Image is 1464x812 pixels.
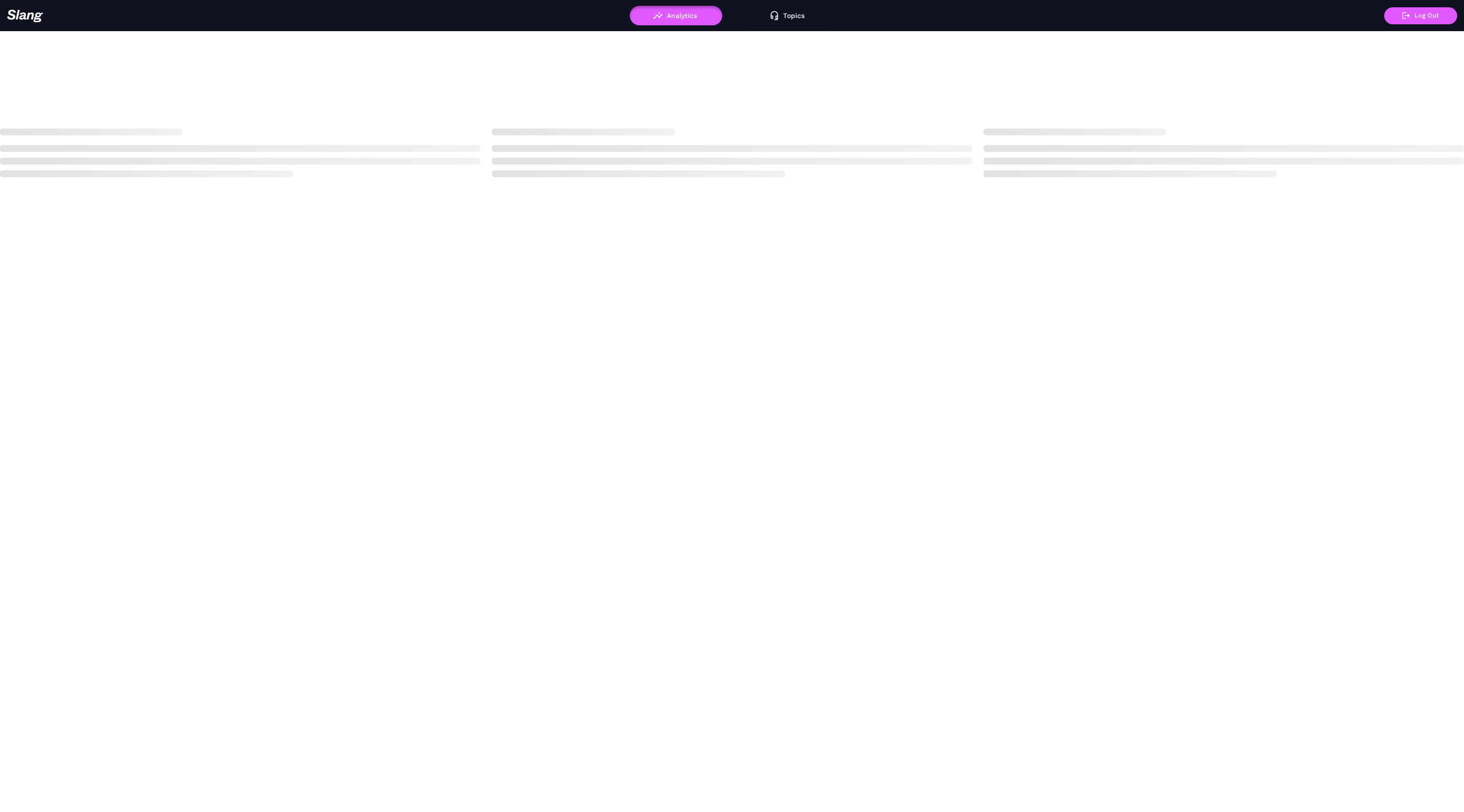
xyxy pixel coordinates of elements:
button: Analytics [630,6,722,25]
img: 623511267c55cb56e2f2a487_logo2.png [7,9,43,22]
a: Analytics [630,12,722,18]
button: Topics [742,6,834,25]
button: Log Out [1384,7,1457,24]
